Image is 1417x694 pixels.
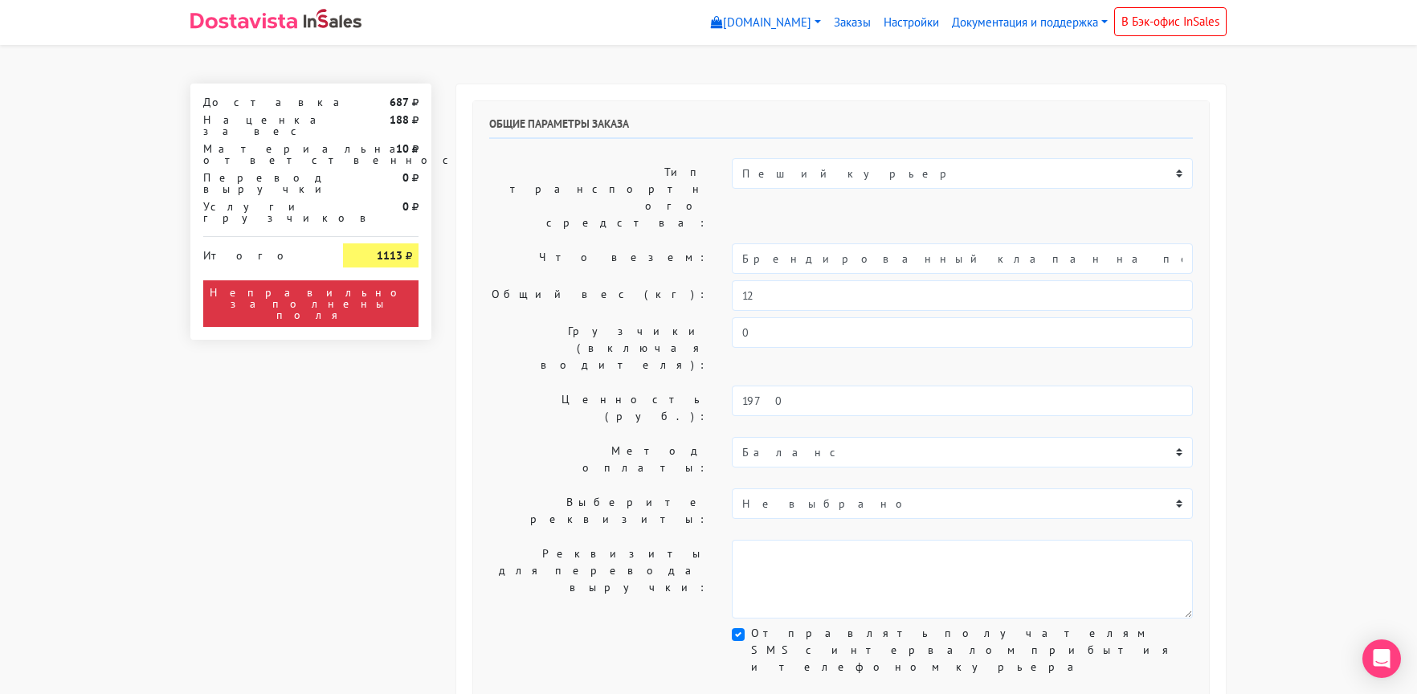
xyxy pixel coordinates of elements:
strong: 0 [402,170,409,185]
strong: 0 [402,199,409,214]
h6: Общие параметры заказа [489,117,1193,139]
a: [DOMAIN_NAME] [704,7,827,39]
a: Документация и поддержка [945,7,1114,39]
label: Что везем: [477,243,720,274]
a: В Бэк-офис InSales [1114,7,1227,36]
div: Перевод выручки [191,172,331,194]
div: Неправильно заполнены поля [203,280,419,327]
strong: 10 [396,141,409,156]
label: Выберите реквизиты: [477,488,720,533]
label: Тип транспортного средства: [477,158,720,237]
div: Open Intercom Messenger [1362,639,1401,678]
div: Доставка [191,96,331,108]
label: Метод оплаты: [477,437,720,482]
div: Услуги грузчиков [191,201,331,223]
strong: 188 [390,112,409,127]
div: Материальная ответственность [191,143,331,165]
img: Dostavista - срочная курьерская служба доставки [190,13,297,29]
div: Наценка за вес [191,114,331,137]
label: Ценность (руб.): [477,386,720,431]
label: Грузчики (включая водителя): [477,317,720,379]
a: Заказы [827,7,877,39]
label: Общий вес (кг): [477,280,720,311]
strong: 1113 [377,248,402,263]
label: Отправлять получателям SMS с интервалом прибытия и телефоном курьера [751,625,1193,676]
img: InSales [304,9,361,28]
a: Настройки [877,7,945,39]
strong: 687 [390,95,409,109]
div: Итого [203,243,319,261]
label: Реквизиты для перевода выручки: [477,540,720,618]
